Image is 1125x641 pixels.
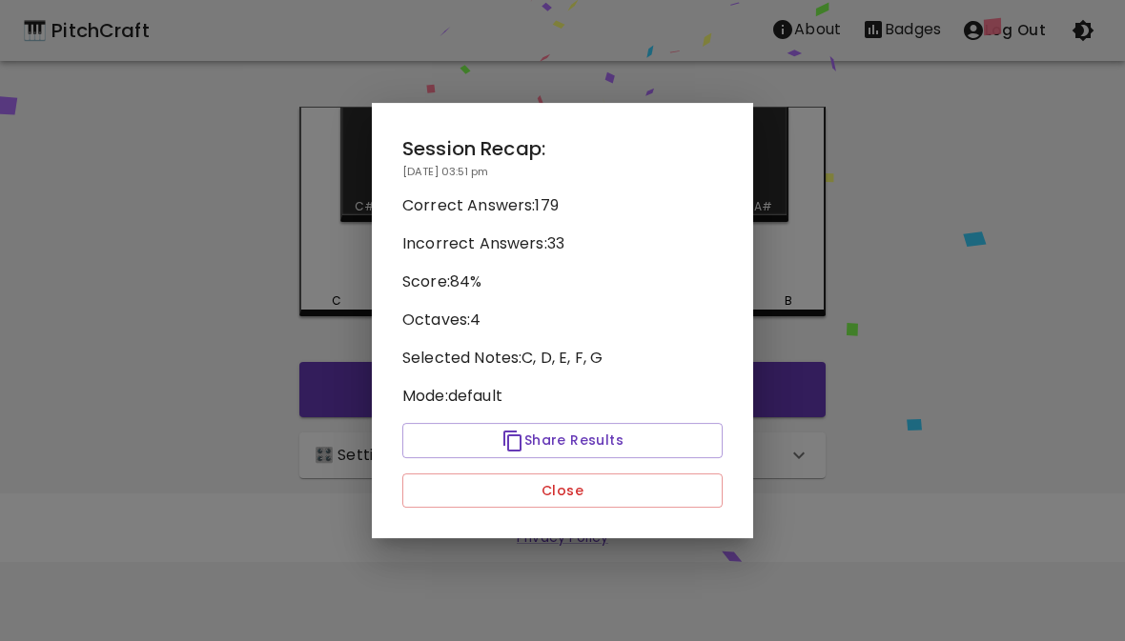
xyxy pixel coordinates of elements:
[402,194,723,217] p: Correct Answers: 179
[402,270,723,293] p: Score: 84 %
[402,385,723,408] p: Mode: default
[402,423,723,458] button: Share Results
[402,309,723,331] p: Octaves: 4
[402,133,723,164] h2: Session Recap:
[402,164,723,180] p: [DATE] 03:51 pm
[402,347,723,370] p: Selected Notes: C, D, E, F, G
[402,473,723,509] button: Close
[402,232,723,255] p: Incorrect Answers: 33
